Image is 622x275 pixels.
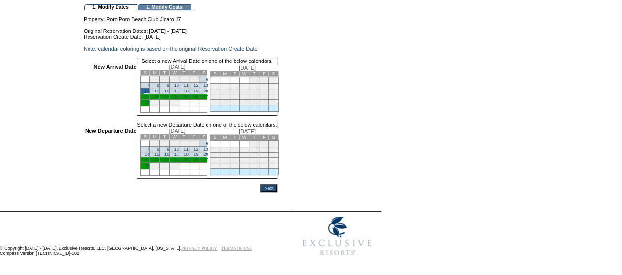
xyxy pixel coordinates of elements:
[249,153,259,158] td: 15
[189,70,199,76] td: F
[259,135,269,140] td: F
[239,135,249,140] td: W
[170,76,179,83] td: 3
[210,158,220,163] td: 18
[210,163,220,169] td: 25
[249,141,259,147] td: 1
[239,84,249,89] td: 7
[269,135,279,140] td: S
[179,70,189,76] td: T
[239,147,249,153] td: 7
[174,83,179,88] a: 10
[269,94,279,100] td: 24
[150,70,160,76] td: M
[230,100,239,105] td: 27
[183,94,188,99] a: 25
[140,70,150,76] td: S
[259,84,269,89] td: 9
[203,157,208,162] a: 27
[239,71,249,77] td: W
[249,135,259,140] td: T
[249,84,259,89] td: 8
[150,76,160,83] td: 1
[193,83,198,88] a: 12
[84,10,277,22] td: Property: Poro Poro Beach Club Jicaro 17
[203,89,208,93] a: 20
[144,88,150,94] a: 14
[154,157,159,162] a: 22
[239,128,256,134] span: [DATE]
[220,153,230,158] td: 12
[259,89,269,94] td: 16
[164,89,169,93] a: 16
[269,89,279,94] td: 17
[160,70,170,76] td: T
[230,153,239,158] td: 13
[193,89,198,93] a: 19
[210,94,220,100] td: 18
[239,158,249,163] td: 21
[199,134,208,140] td: S
[84,4,137,10] td: 1. Modify Dates
[137,122,278,128] td: Select a new Departure Date on one of the below calendars.
[157,147,159,152] a: 8
[193,94,198,99] a: 26
[249,77,259,84] td: 1
[203,83,208,88] a: 13
[174,157,179,162] a: 24
[259,163,269,169] td: 30
[269,77,279,84] td: 3
[167,83,169,88] a: 9
[259,141,269,147] td: 2
[170,70,179,76] td: W
[230,135,239,140] td: T
[230,147,239,153] td: 6
[293,212,381,261] img: Exclusive Resorts
[230,158,239,163] td: 20
[249,158,259,163] td: 22
[210,89,220,94] td: 11
[259,71,269,77] td: F
[210,71,220,77] td: S
[239,100,249,105] td: 28
[154,152,159,157] a: 15
[206,141,208,146] a: 6
[193,152,198,157] a: 19
[220,158,230,163] td: 19
[199,70,208,76] td: S
[174,89,179,93] a: 17
[183,83,188,88] a: 11
[137,58,278,64] td: Select a new Arrival Date on one of the below calendars.
[230,89,239,94] td: 13
[249,163,259,169] td: 29
[170,100,179,106] td: 31
[174,147,179,152] a: 10
[189,76,199,83] td: 5
[164,157,169,162] a: 23
[164,94,169,99] a: 23
[85,128,137,179] td: New Departure Date
[193,147,198,152] a: 12
[179,140,189,147] td: 4
[170,134,179,140] td: W
[220,163,230,169] td: 26
[220,147,230,153] td: 5
[154,94,159,99] a: 22
[269,84,279,89] td: 10
[147,147,149,152] a: 7
[260,184,277,192] input: Next
[174,94,179,99] a: 24
[170,140,179,147] td: 3
[210,147,220,153] td: 4
[239,153,249,158] td: 14
[220,94,230,100] td: 19
[203,152,208,157] a: 20
[179,76,189,83] td: 4
[150,163,160,169] td: 29
[169,128,186,134] span: [DATE]
[249,94,259,100] td: 22
[157,83,159,88] a: 8
[138,4,191,10] td: 2. Modify Costs
[154,89,159,93] a: 15
[210,84,220,89] td: 4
